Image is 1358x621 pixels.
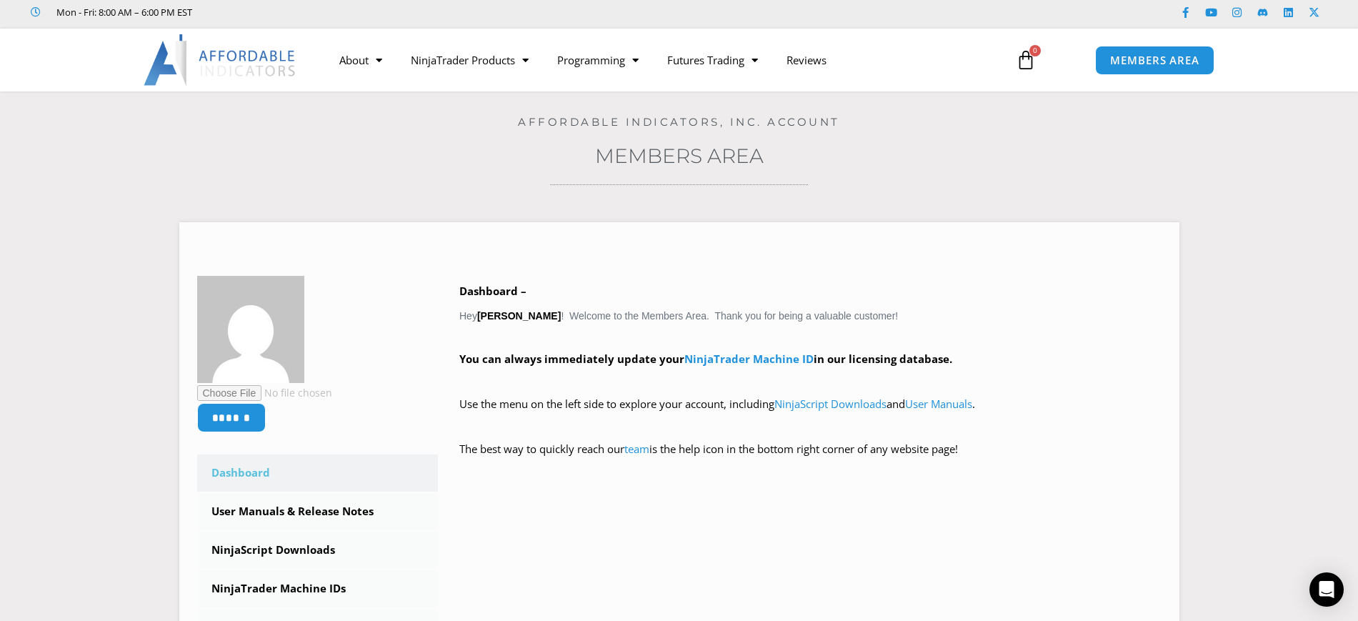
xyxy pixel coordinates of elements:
[197,276,304,383] img: 015e35c17f409550698f6f227ea94770b974ebf05acf731068ea4a5ce55a54f6
[144,34,297,86] img: LogoAI | Affordable Indicators – NinjaTrader
[53,4,192,21] span: Mon - Fri: 8:00 AM – 6:00 PM EST
[477,310,561,322] strong: [PERSON_NAME]
[1095,46,1214,75] a: MEMBERS AREA
[325,44,999,76] nav: Menu
[197,532,439,569] a: NinjaScript Downloads
[905,397,972,411] a: User Manuals
[624,442,649,456] a: team
[595,144,764,168] a: Members Area
[1029,45,1041,56] span: 0
[459,282,1162,480] div: Hey ! Welcome to the Members Area. Thank you for being a valuable customer!
[518,115,840,129] a: Affordable Indicators, Inc. Account
[459,284,526,298] b: Dashboard –
[1110,55,1199,66] span: MEMBERS AREA
[1309,572,1344,607] div: Open Intercom Messenger
[653,44,772,76] a: Futures Trading
[994,39,1057,81] a: 0
[197,493,439,530] a: User Manuals & Release Notes
[197,454,439,492] a: Dashboard
[459,439,1162,480] p: The best way to quickly reach our is the help icon in the bottom right corner of any website page!
[772,44,841,76] a: Reviews
[197,570,439,607] a: NinjaTrader Machine IDs
[774,397,887,411] a: NinjaScript Downloads
[459,394,1162,434] p: Use the menu on the left side to explore your account, including and .
[684,352,814,366] a: NinjaTrader Machine ID
[459,352,952,366] strong: You can always immediately update your in our licensing database.
[325,44,396,76] a: About
[212,5,426,19] iframe: Customer reviews powered by Trustpilot
[543,44,653,76] a: Programming
[396,44,543,76] a: NinjaTrader Products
